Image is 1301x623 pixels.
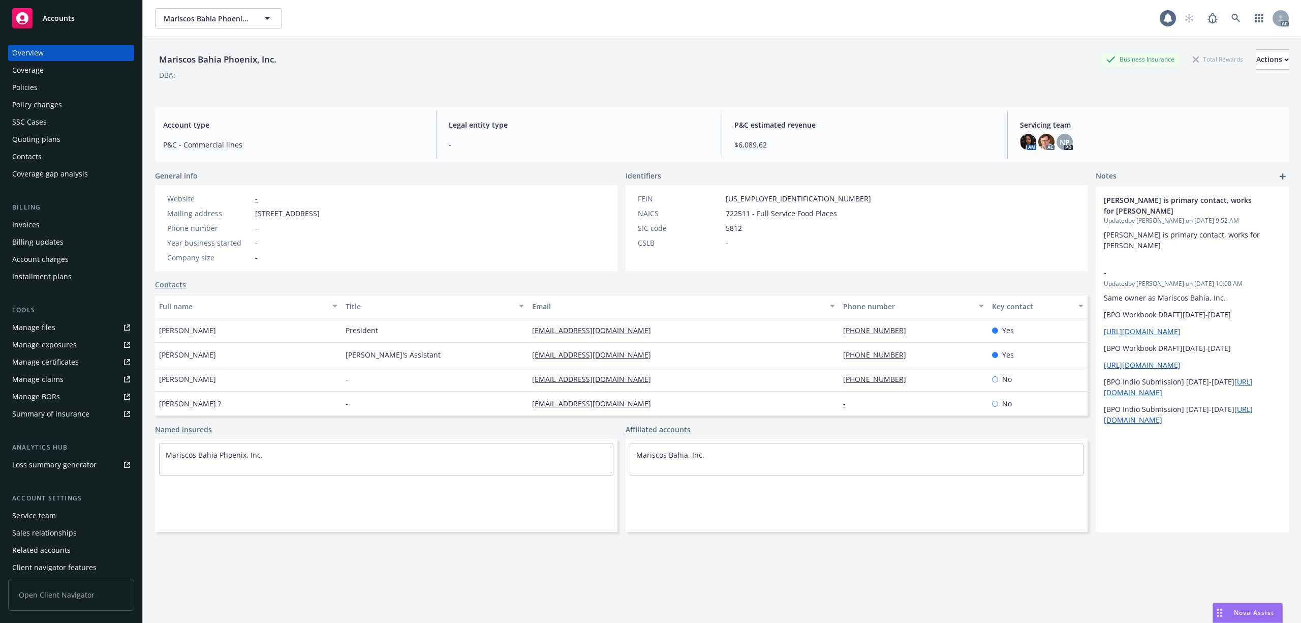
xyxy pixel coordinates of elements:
[1213,603,1226,622] div: Drag to move
[8,508,134,524] a: Service team
[12,269,72,285] div: Installment plans
[8,149,134,165] a: Contacts
[166,450,263,460] a: Mariscos Bahia Phoenix, Inc.
[8,337,134,353] span: Manage exposures
[12,508,56,524] div: Service team
[12,166,88,182] div: Coverage gap analysis
[8,114,134,130] a: SSC Cases
[8,131,134,147] a: Quoting plans
[734,139,995,150] span: $6,089.62
[12,457,97,473] div: Loss summary generator
[8,62,134,78] a: Coverage
[346,398,348,409] span: -
[167,252,251,263] div: Company size
[1104,195,1254,216] span: [PERSON_NAME] is primary contact, works for [PERSON_NAME]
[839,294,988,318] button: Phone number
[8,406,134,422] a: Summary of insurance
[12,114,47,130] div: SSC Cases
[8,217,134,233] a: Invoices
[734,120,995,130] span: P&C estimated revenue
[255,252,258,263] span: -
[167,208,251,219] div: Mailing address
[155,279,186,290] a: Contacts
[12,131,60,147] div: Quoting plans
[1277,170,1289,183] a: add
[1213,603,1283,623] button: Nova Assist
[155,8,282,28] button: Mariscos Bahia Phoenix, Inc.
[449,120,709,130] span: Legal entity type
[1104,360,1181,370] a: [URL][DOMAIN_NAME]
[1060,137,1070,147] span: NP
[638,223,722,233] div: SIC code
[1038,134,1055,150] img: photo
[1104,376,1281,398] p: [BPO Indio Submission] [DATE]-[DATE]
[155,170,198,181] span: General info
[8,389,134,405] a: Manage BORs
[626,170,661,181] span: Identifiers
[843,350,914,360] a: [PHONE_NUMBER]
[255,238,258,248] span: -
[532,350,659,360] a: [EMAIL_ADDRESS][DOMAIN_NAME]
[8,251,134,268] a: Account charges
[1188,53,1248,66] div: Total Rewards
[8,305,134,315] div: Tools
[1226,8,1246,28] a: Search
[726,223,742,233] span: 5812
[167,238,251,248] div: Year business started
[8,442,134,453] div: Analytics hub
[8,166,134,182] a: Coverage gap analysis
[843,325,914,335] a: [PHONE_NUMBER]
[8,542,134,558] a: Related accounts
[532,374,659,384] a: [EMAIL_ADDRESS][DOMAIN_NAME]
[155,53,281,66] div: Mariscos Bahia Phoenix, Inc.
[8,457,134,473] a: Loss summary generator
[1104,279,1281,288] span: Updated by [PERSON_NAME] on [DATE] 10:00 AM
[155,294,342,318] button: Full name
[12,79,38,96] div: Policies
[636,450,704,460] a: Mariscos Bahia, Inc.
[532,301,824,312] div: Email
[255,223,258,233] span: -
[255,194,258,203] a: -
[8,97,134,113] a: Policy changes
[8,559,134,576] a: Client navigator features
[163,139,424,150] span: P&C - Commercial lines
[12,542,71,558] div: Related accounts
[1104,343,1281,353] p: [BPO Workbook DRAFT][DATE]-[DATE]
[1002,325,1014,336] span: Yes
[8,4,134,33] a: Accounts
[532,325,659,335] a: [EMAIL_ADDRESS][DOMAIN_NAME]
[1002,398,1012,409] span: No
[155,424,212,435] a: Named insureds
[12,406,89,422] div: Summary of insurance
[163,120,424,130] span: Account type
[992,301,1072,312] div: Key contact
[1020,120,1281,130] span: Servicing team
[12,525,77,541] div: Sales relationships
[1096,187,1289,259] div: [PERSON_NAME] is primary contact, works for [PERSON_NAME]Updatedby [PERSON_NAME] on [DATE] 9:52 A...
[1104,230,1262,250] span: [PERSON_NAME] is primary contact, works for [PERSON_NAME]
[12,62,44,78] div: Coverage
[1002,349,1014,360] span: Yes
[1256,49,1289,70] button: Actions
[1104,267,1254,278] span: -
[342,294,528,318] button: Title
[346,374,348,384] span: -
[12,97,62,113] div: Policy changes
[8,234,134,250] a: Billing updates
[12,559,97,576] div: Client navigator features
[449,139,709,150] span: -
[843,399,854,408] a: -
[1104,327,1181,336] a: [URL][DOMAIN_NAME]
[255,208,320,219] span: [STREET_ADDRESS]
[8,371,134,388] a: Manage claims
[532,399,659,408] a: [EMAIL_ADDRESS][DOMAIN_NAME]
[1020,134,1036,150] img: photo
[1104,292,1281,303] p: Same owner as Mariscos Bahia, Inc.
[8,45,134,61] a: Overview
[167,193,251,204] div: Website
[8,79,134,96] a: Policies
[159,398,221,409] span: [PERSON_NAME] ?
[638,193,722,204] div: FEIN
[346,325,378,336] span: President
